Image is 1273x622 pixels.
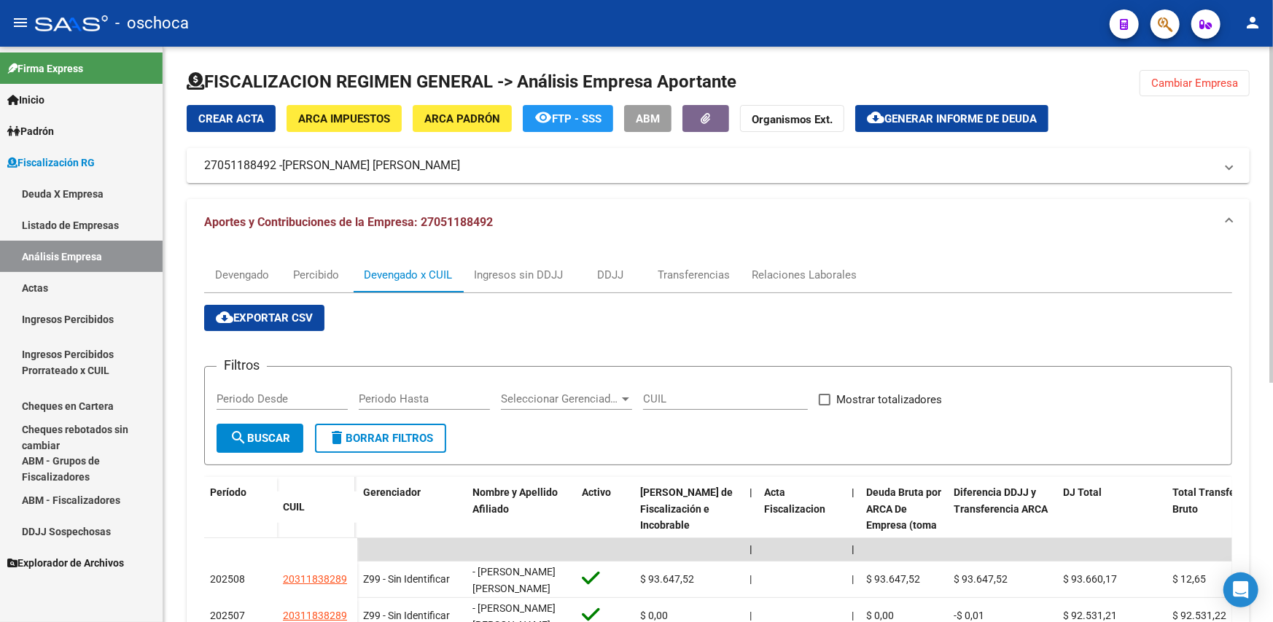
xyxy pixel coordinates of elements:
[852,573,854,585] span: |
[204,305,324,331] button: Exportar CSV
[298,112,390,125] span: ARCA Impuestos
[204,215,493,229] span: Aportes y Contribuciones de la Empresa: 27051188492
[210,573,245,585] span: 202508
[467,477,576,575] datatable-header-cell: Nombre y Apellido Afiliado
[750,610,752,621] span: |
[472,566,556,594] span: - [PERSON_NAME] [PERSON_NAME]
[210,486,246,498] span: Período
[216,308,233,326] mat-icon: cloud_download
[7,123,54,139] span: Padrón
[1172,573,1206,585] span: $ 12,65
[277,491,357,523] datatable-header-cell: CUIL
[750,543,752,555] span: |
[752,267,857,283] div: Relaciones Laborales
[294,267,340,283] div: Percibido
[282,158,460,174] span: [PERSON_NAME] [PERSON_NAME]
[7,61,83,77] span: Firma Express
[474,267,563,283] div: Ingresos sin DDJJ
[1172,486,1253,515] span: Total Transferido Bruto
[836,391,942,408] span: Mostrar totalizadores
[1223,572,1258,607] div: Open Intercom Messenger
[187,70,736,93] h1: FISCALIZACION REGIMEN GENERAL -> Análisis Empresa Aportante
[363,573,450,585] span: Z99 - Sin Identificar
[1057,477,1167,575] datatable-header-cell: DJ Total
[866,486,941,564] span: Deuda Bruta por ARCA De Empresa (toma en cuenta todos los afiliados)
[867,109,884,126] mat-icon: cloud_download
[424,112,500,125] span: ARCA Padrón
[115,7,189,39] span: - oschoca
[1244,14,1261,31] mat-icon: person
[852,543,854,555] span: |
[852,610,854,621] span: |
[640,610,668,621] span: $ 0,00
[1063,573,1117,585] span: $ 93.660,17
[217,424,303,453] button: Buscar
[283,573,347,585] span: 20311838289
[758,477,846,575] datatable-header-cell: Acta Fiscalizacion
[363,610,450,621] span: Z99 - Sin Identificar
[884,112,1037,125] span: Generar informe de deuda
[634,477,744,575] datatable-header-cell: Deuda Bruta Neto de Fiscalización e Incobrable
[357,477,467,575] datatable-header-cell: Gerenciador
[1140,70,1250,96] button: Cambiar Empresa
[216,311,313,324] span: Exportar CSV
[363,486,421,498] span: Gerenciador
[204,477,277,538] datatable-header-cell: Período
[866,573,920,585] span: $ 93.647,52
[217,355,267,376] h3: Filtros
[187,148,1250,183] mat-expansion-panel-header: 27051188492 -[PERSON_NAME] [PERSON_NAME]
[501,392,619,405] span: Seleccionar Gerenciador
[187,199,1250,246] mat-expansion-panel-header: Aportes y Contribuciones de la Empresa: 27051188492
[658,267,730,283] div: Transferencias
[624,105,671,132] button: ABM
[283,610,347,621] span: 20311838289
[287,105,402,132] button: ARCA Impuestos
[852,486,854,498] span: |
[187,105,276,132] button: Crear Acta
[1063,486,1102,498] span: DJ Total
[750,573,752,585] span: |
[7,92,44,108] span: Inicio
[948,477,1057,575] datatable-header-cell: Diferencia DDJJ y Transferencia ARCA
[954,486,1048,515] span: Diferencia DDJJ y Transferencia ARCA
[364,267,452,283] div: Devengado x CUIL
[283,501,305,513] span: CUIL
[740,105,844,132] button: Organismos Ext.
[752,113,833,126] strong: Organismos Ext.
[576,477,634,575] datatable-header-cell: Activo
[534,109,552,126] mat-icon: remove_red_eye
[640,573,694,585] span: $ 93.647,52
[846,477,860,575] datatable-header-cell: |
[866,610,894,621] span: $ 0,00
[328,429,346,446] mat-icon: delete
[7,155,95,171] span: Fiscalización RG
[204,158,1215,174] mat-panel-title: 27051188492 -
[523,105,613,132] button: FTP - SSS
[230,432,290,445] span: Buscar
[582,486,611,498] span: Activo
[954,610,984,621] span: -$ 0,01
[636,112,660,125] span: ABM
[1172,610,1226,621] span: $ 92.531,22
[12,14,29,31] mat-icon: menu
[210,610,245,621] span: 202507
[413,105,512,132] button: ARCA Padrón
[198,112,264,125] span: Crear Acta
[954,573,1008,585] span: $ 93.647,52
[328,432,433,445] span: Borrar Filtros
[750,486,752,498] span: |
[215,267,269,283] div: Devengado
[1063,610,1117,621] span: $ 92.531,21
[552,112,602,125] span: FTP - SSS
[764,486,825,515] span: Acta Fiscalizacion
[640,486,733,532] span: [PERSON_NAME] de Fiscalización e Incobrable
[860,477,948,575] datatable-header-cell: Deuda Bruta por ARCA De Empresa (toma en cuenta todos los afiliados)
[230,429,247,446] mat-icon: search
[315,424,446,453] button: Borrar Filtros
[744,477,758,575] datatable-header-cell: |
[597,267,623,283] div: DDJJ
[1151,77,1238,90] span: Cambiar Empresa
[7,555,124,571] span: Explorador de Archivos
[472,486,558,515] span: Nombre y Apellido Afiliado
[855,105,1048,132] button: Generar informe de deuda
